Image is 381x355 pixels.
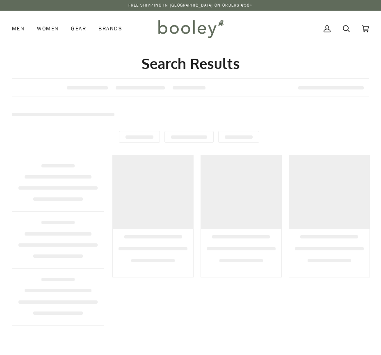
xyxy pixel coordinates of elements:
a: Men [12,11,31,47]
a: Women [31,11,65,47]
p: Free Shipping in [GEOGRAPHIC_DATA] on Orders €50+ [128,2,253,9]
span: Men [12,25,25,33]
span: Gear [71,25,86,33]
h2: Search Results [12,55,369,72]
span: Women [37,25,59,33]
img: Booley [155,17,226,41]
span: Brands [98,25,122,33]
a: Gear [65,11,92,47]
a: Brands [92,11,128,47]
